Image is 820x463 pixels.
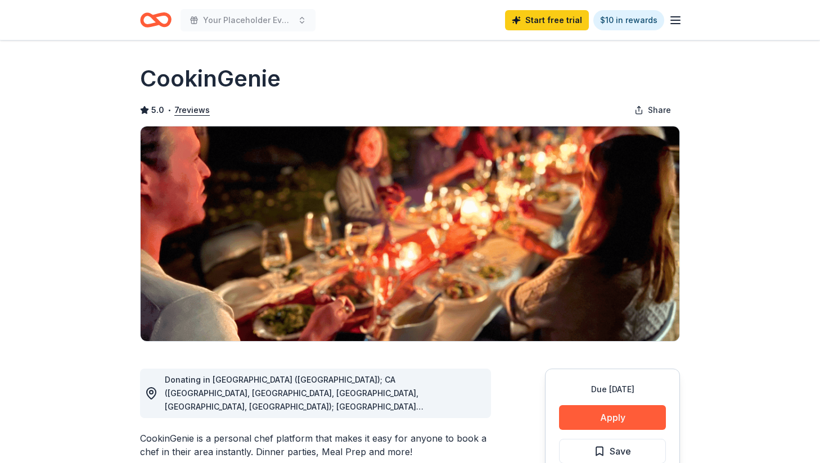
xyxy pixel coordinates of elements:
[141,126,679,341] img: Image for CookinGenie
[593,10,664,30] a: $10 in rewards
[505,10,589,30] a: Start free trial
[140,63,281,94] h1: CookinGenie
[181,9,316,31] button: Your Placeholder Event
[140,432,491,459] div: CookinGenie is a personal chef platform that makes it easy for anyone to book a chef in their are...
[203,13,293,27] span: Your Placeholder Event
[559,405,666,430] button: Apply
[610,444,631,459] span: Save
[168,106,172,115] span: •
[140,7,172,33] a: Home
[648,103,671,117] span: Share
[174,103,210,117] button: 7reviews
[151,103,164,117] span: 5.0
[559,383,666,396] div: Due [DATE]
[625,99,680,121] button: Share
